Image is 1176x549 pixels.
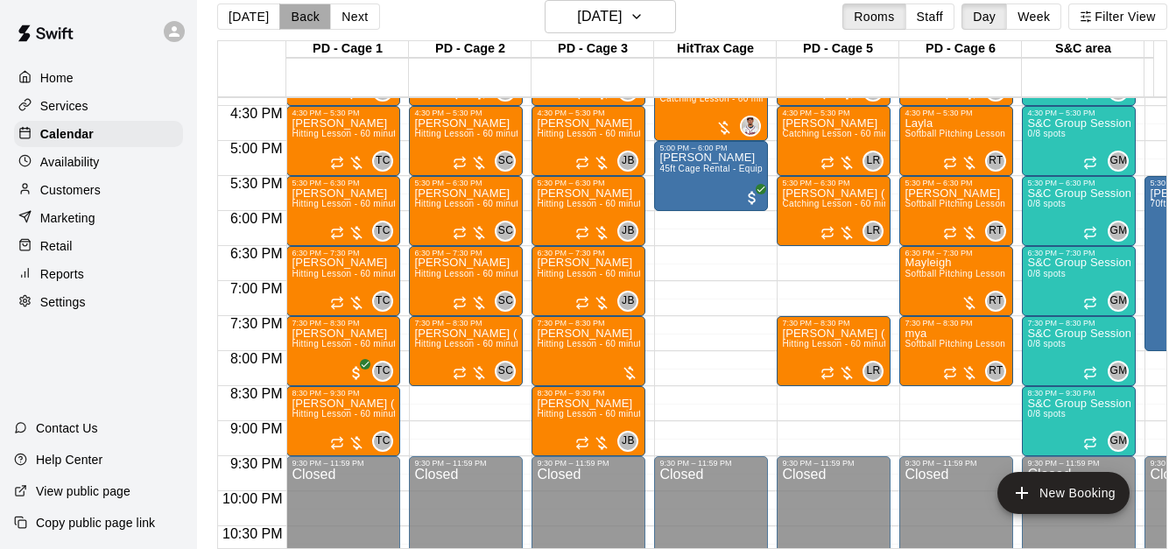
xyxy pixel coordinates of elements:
span: TC [376,222,391,240]
span: Recurring event [1083,226,1097,240]
div: 6:30 PM – 7:30 PM [905,249,1008,257]
div: 7:30 PM – 8:30 PM: Hitting Lesson - 60 minutes [532,316,645,386]
div: 5:00 PM – 6:00 PM: 45ft Cage Rental - Equipment [654,141,768,211]
div: 7:30 PM – 8:30 PM [537,319,640,327]
div: 7:30 PM – 8:30 PM [1027,319,1130,327]
span: Recurring event [1083,296,1097,310]
span: Recurring event [820,226,834,240]
div: 5:30 PM – 6:30 PM [292,179,395,187]
span: Recurring event [1083,436,1097,450]
span: 8:30 PM [226,386,287,401]
div: Gianmarco Marcelletti [1108,361,1129,382]
div: Gianmarco Marcelletti [1108,151,1129,172]
span: Hitting Lesson - 60 minutes [414,129,528,138]
div: Marketing [14,205,183,231]
span: Recurring event [330,296,344,310]
span: Recurring event [453,366,467,380]
div: 7:30 PM – 8:30 PM: Hitting Lesson - 60 minutes [777,316,891,386]
span: GM [1109,222,1127,240]
span: Recurring event [453,156,467,170]
div: 7:30 PM – 8:30 PM: mya [899,316,1013,386]
span: Recurring event [330,436,344,450]
span: Hitting Lesson - 60 minutes [537,339,651,348]
div: 4:30 PM – 5:30 PM: S&C Group Session [1022,106,1136,176]
div: 9:30 PM – 11:59 PM [659,459,763,468]
div: Jose Bermudez [617,291,638,312]
span: JB [622,292,635,310]
span: Recurring event [330,156,344,170]
div: 6:30 PM – 7:30 PM: Hitting Lesson - 60 minutes [409,246,523,316]
div: 6:30 PM – 7:30 PM [292,249,395,257]
div: 4:30 PM – 5:30 PM: Hitting Lesson - 60 minutes [286,106,400,176]
button: Week [1006,4,1061,30]
p: Services [40,97,88,115]
span: All customers have paid [348,364,365,382]
div: Availability [14,149,183,175]
span: Tristen Carranza [379,151,393,172]
div: PD - Cage 6 [899,41,1022,58]
div: 6:30 PM – 7:30 PM [414,249,518,257]
span: RT [989,222,1003,240]
div: 8:30 PM – 9:30 PM [1027,389,1130,398]
div: 9:30 PM – 11:59 PM [782,459,885,468]
div: 4:30 PM – 5:30 PM [782,109,885,117]
div: 5:30 PM – 6:30 PM: Hitting Lesson - 60 minutes [286,176,400,246]
div: Gianmarco Marcelletti [1108,431,1129,452]
span: Recurring event [575,156,589,170]
div: Raychel Trocki [985,361,1006,382]
span: Jose Bermudez [624,151,638,172]
div: Raychel Trocki [985,291,1006,312]
div: 5:30 PM – 6:30 PM [782,179,885,187]
span: Hitting Lesson - 60 minutes [537,199,651,208]
span: Hitting Lesson - 60 minutes [414,269,528,278]
div: 4:30 PM – 5:30 PM [905,109,1008,117]
span: Leo Rojas [870,151,884,172]
a: Services [14,93,183,119]
span: Gianmarco Marcelletti [1115,221,1129,242]
span: Hitting Lesson - 60 minutes [537,129,651,138]
span: Hitting Lesson - 60 minutes [414,339,528,348]
span: 0/8 spots filled [1027,269,1066,278]
h6: [DATE] [577,4,622,29]
div: Jose Bermudez [617,151,638,172]
div: 7:30 PM – 8:30 PM [414,319,518,327]
div: Home [14,65,183,91]
div: 4:30 PM – 5:30 PM: Layla [899,106,1013,176]
span: Hitting Lesson - 60 minutes [292,269,405,278]
p: View public page [36,482,130,500]
span: 5:00 PM [226,141,287,156]
div: Raychel Trocki [985,221,1006,242]
span: Jose Bermudez [624,431,638,452]
span: 6:00 PM [226,211,287,226]
span: 0/8 spots filled [1027,339,1066,348]
div: Calendar [14,121,183,147]
span: 7:00 PM [226,281,287,296]
div: PD - Cage 5 [777,41,899,58]
div: 5:30 PM – 6:30 PM [414,179,518,187]
div: Raychel Trocki [985,151,1006,172]
p: Retail [40,237,73,255]
span: RT [989,152,1003,170]
p: Copy public page link [36,514,155,531]
span: Recurring event [1083,156,1097,170]
div: Jose Bermudez [617,431,638,452]
span: Santiago Chirino [502,361,516,382]
div: 6:30 PM – 7:30 PM [537,249,640,257]
span: Hitting Lesson - 60 minutes [537,269,651,278]
span: 8:00 PM [226,351,287,366]
span: Recurring event [453,226,467,240]
span: LR [866,222,880,240]
span: SC [498,222,513,240]
span: Softball Pitching Lesson - 60 minutes [905,199,1060,208]
p: Customers [40,181,101,199]
span: Tristen Carranza [379,221,393,242]
div: Leo Rojas [863,221,884,242]
span: Leo Rojas [870,361,884,382]
span: 5:30 PM [226,176,287,191]
span: Catching Lesson - 60 minutes [782,199,906,208]
div: S&C area [1022,41,1144,58]
span: GM [1109,152,1127,170]
div: 6:30 PM – 7:30 PM: Hitting Lesson - 60 minutes [532,246,645,316]
span: TC [376,152,391,170]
